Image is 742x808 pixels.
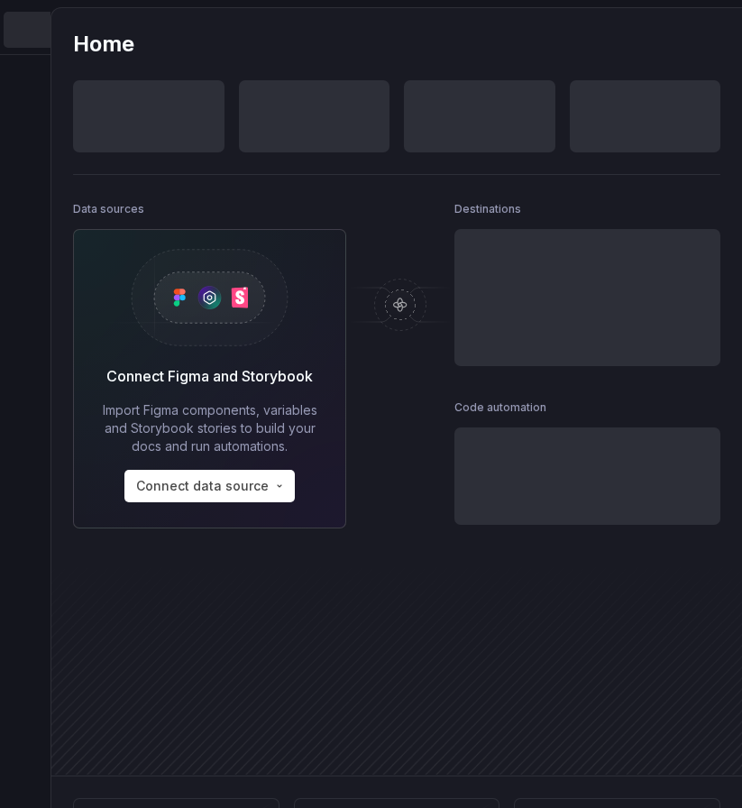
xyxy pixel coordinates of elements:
[106,365,313,387] div: Connect Figma and Storybook
[99,401,320,455] div: Import Figma components, variables and Storybook stories to build your docs and run automations.
[124,470,295,502] button: Connect data source
[454,197,521,222] div: Destinations
[136,477,269,495] span: Connect data source
[73,30,134,59] h2: Home
[73,197,144,222] div: Data sources
[454,395,546,420] div: Code automation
